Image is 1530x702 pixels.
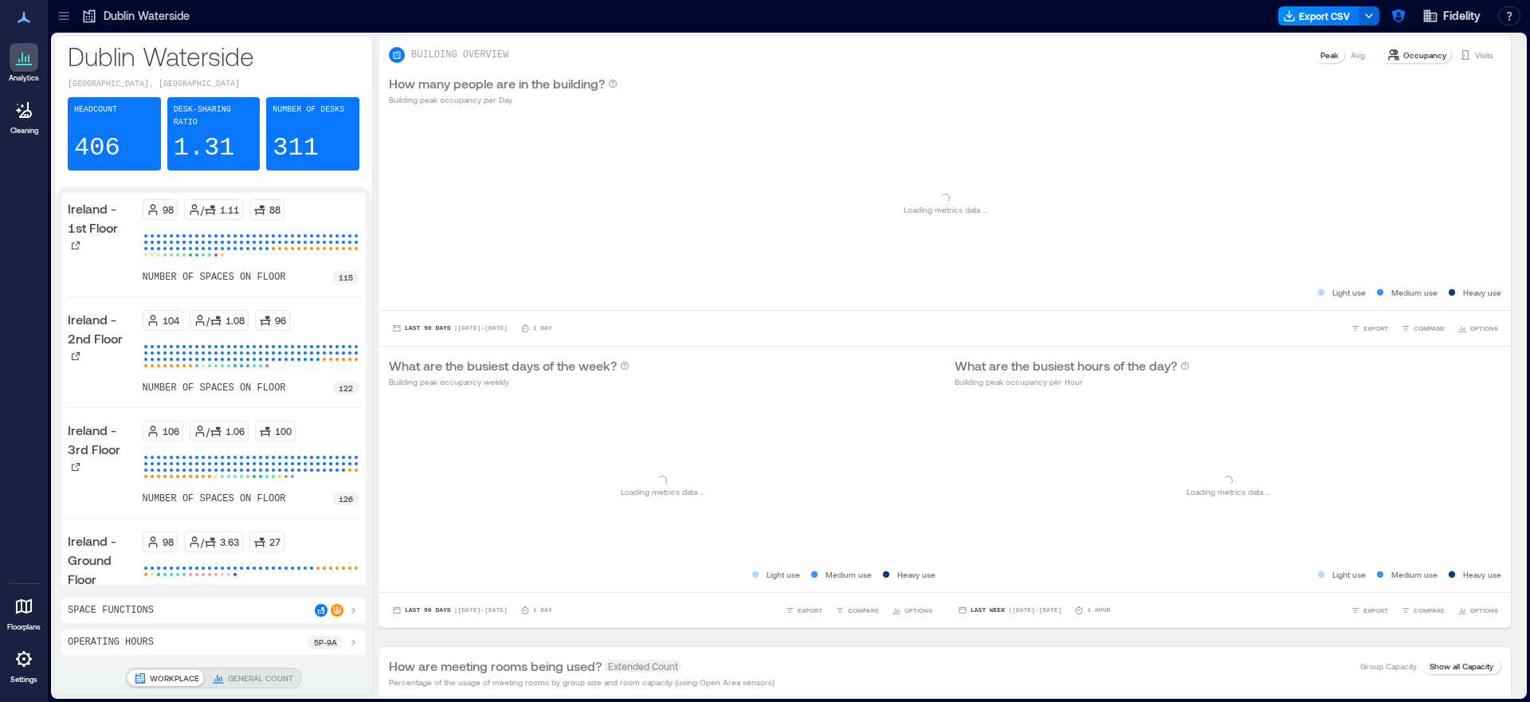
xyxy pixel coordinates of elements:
p: 1.31 [174,132,235,164]
span: COMPARE [1414,606,1445,615]
button: OPTIONS [1454,320,1501,336]
button: COMPARE [1398,320,1448,336]
p: 106 [163,425,179,437]
p: number of spaces on floor [143,492,286,505]
p: 1 Day [533,606,552,615]
p: How many people are in the building? [389,74,605,93]
p: 3.63 [220,535,239,548]
p: Loading metrics data ... [621,485,704,498]
p: Medium use [826,568,872,581]
p: 1.06 [226,425,245,437]
p: What are the busiest hours of the day? [955,356,1177,375]
p: 27 [269,535,280,548]
p: Ireland - Ground Floor [68,531,136,589]
p: number of spaces on floor [143,271,286,284]
p: Cleaning [10,126,38,135]
button: OPTIONS [1454,602,1501,618]
p: Building peak occupancy per Day [389,93,618,106]
a: Analytics [4,38,44,88]
p: 126 [339,492,353,505]
p: Occupancy [1403,49,1446,61]
button: EXPORT [1348,320,1391,336]
p: What are the busiest days of the week? [389,356,617,375]
p: Ireland - 1st Floor [68,199,136,237]
p: Operating Hours [68,636,154,649]
button: Last 90 Days |[DATE]-[DATE] [389,602,511,618]
p: Medium use [1391,568,1438,581]
span: OPTIONS [1470,606,1498,615]
p: Visits [1475,49,1493,61]
p: 1.08 [226,314,245,327]
button: COMPARE [1398,602,1448,618]
p: Number of Desks [273,104,344,116]
p: Avg [1351,49,1365,61]
p: Dublin Waterside [68,40,359,72]
p: number of spaces on floor [143,382,286,394]
p: / [206,425,210,437]
p: Ireland - 2nd Floor [68,310,136,348]
span: EXPORT [1363,606,1388,615]
p: 406 [74,132,120,164]
p: / [201,535,204,548]
p: 1.11 [220,203,239,216]
span: COMPARE [848,606,879,615]
span: Extended Count [605,660,681,673]
p: [GEOGRAPHIC_DATA], [GEOGRAPHIC_DATA] [68,78,359,91]
p: GENERAL COUNT [228,672,293,684]
p: Space Functions [68,604,154,617]
span: OPTIONS [1470,324,1498,333]
p: Headcount [74,104,117,116]
p: Desk-sharing ratio [174,104,254,129]
p: 96 [275,314,286,327]
p: Light use [767,568,800,581]
span: EXPORT [798,606,822,615]
button: EXPORT [782,602,826,618]
p: 1 Day [533,324,552,333]
button: Export CSV [1278,6,1359,25]
p: Medium use [1391,286,1438,299]
p: 5p - 9a [314,636,337,649]
p: Dublin Waterside [104,8,190,24]
button: OPTIONS [889,602,936,618]
p: Ireland - 3rd Floor [68,421,136,459]
p: Analytics [9,73,39,83]
p: Building peak occupancy weekly [389,375,630,388]
p: BUILDING OVERVIEW [411,49,508,61]
span: Fidelity [1443,8,1481,24]
p: Building peak occupancy per Hour [955,375,1190,388]
p: Show all Capacity [1430,660,1493,673]
p: Peak [1320,49,1338,61]
p: 98 [163,535,174,548]
p: Heavy use [897,568,936,581]
button: Fidelity [1418,3,1485,29]
button: COMPARE [832,602,882,618]
p: WORKPLACE [150,672,199,684]
p: Percentage of the usage of meeting rooms by group size and room capacity (using Open Area sensors) [389,676,775,688]
button: Last 90 Days |[DATE]-[DATE] [389,320,511,336]
p: Group Capacity [1360,660,1417,673]
p: Light use [1332,568,1366,581]
p: Heavy use [1463,568,1501,581]
p: 122 [339,382,353,394]
a: Floorplans [2,587,45,637]
button: Last Week |[DATE]-[DATE] [955,602,1065,618]
p: Heavy use [1463,286,1501,299]
p: Loading metrics data ... [1187,485,1270,498]
p: Floorplans [7,622,41,632]
span: COMPARE [1414,324,1445,333]
a: Settings [5,640,43,689]
p: Loading metrics data ... [904,203,987,216]
a: Cleaning [4,91,44,140]
span: EXPORT [1363,324,1388,333]
span: OPTIONS [904,606,932,615]
p: / [206,314,210,327]
p: Light use [1332,286,1366,299]
p: 98 [163,203,174,216]
p: 88 [269,203,280,216]
p: / [201,203,204,216]
p: 115 [339,271,353,284]
p: Settings [10,675,37,684]
p: 311 [273,132,319,164]
p: 104 [163,314,179,327]
p: How are meeting rooms being used? [389,657,602,676]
